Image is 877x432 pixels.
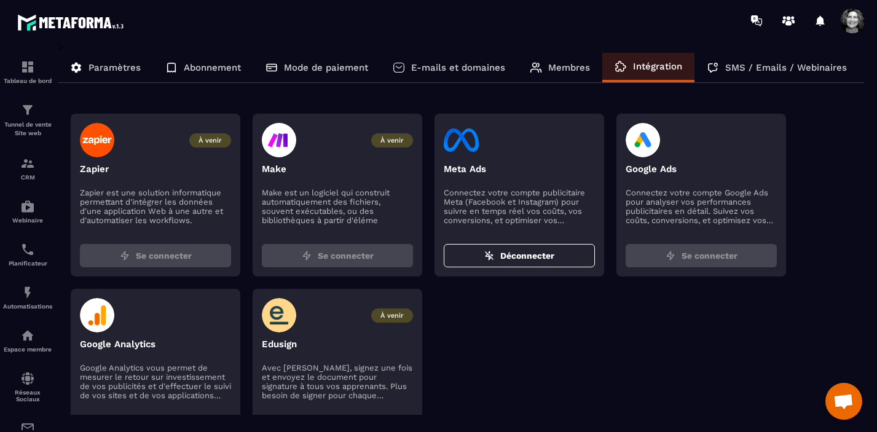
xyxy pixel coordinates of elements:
button: Se connecter [262,244,413,267]
img: zap.8ac5aa27.svg [120,251,130,261]
p: Make [262,163,413,175]
a: formationformationCRM [3,147,52,190]
p: Webinaire [3,217,52,224]
img: scheduler [20,242,35,257]
div: Ouvrir le chat [825,383,862,420]
img: google-analytics-logo.594682c4.svg [80,298,115,332]
button: Déconnecter [444,244,595,267]
p: Zapier est une solution informatique permettant d'intégrer les données d'une application Web à un... [80,188,231,225]
button: Se connecter [80,244,231,267]
img: social-network [20,371,35,386]
p: Réseaux Sociaux [3,389,52,403]
span: Se connecter [136,249,192,262]
span: Se connecter [682,249,737,262]
p: Espace membre [3,346,52,353]
p: CRM [3,174,52,181]
span: À venir [189,133,231,147]
img: formation [20,156,35,171]
p: Connectez votre compte publicitaire Meta (Facebook et Instagram) pour suivre en temps réel vos co... [444,188,595,225]
span: Déconnecter [500,249,554,262]
p: Zapier [80,163,231,175]
p: Tableau de bord [3,77,52,84]
img: logo [17,11,128,34]
p: Connectez votre compte Google Ads pour analyser vos performances publicitaires en détail. Suivez ... [626,188,777,225]
a: social-networksocial-networkRéseaux Sociaux [3,362,52,412]
img: formation [20,60,35,74]
img: formation [20,103,35,117]
a: schedulerschedulerPlanificateur [3,233,52,276]
img: automations [20,328,35,343]
p: E-mails et domaines [411,62,505,73]
p: Membres [548,62,590,73]
img: zap.8ac5aa27.svg [302,251,312,261]
a: automationsautomationsEspace membre [3,319,52,362]
p: Tunnel de vente Site web [3,120,52,138]
a: formationformationTunnel de vente Site web [3,93,52,147]
img: automations [20,199,35,214]
img: google-ads-logo.4cdbfafa.svg [626,123,661,157]
p: SMS / Emails / Webinaires [725,62,847,73]
img: zap.8ac5aa27.svg [666,251,675,261]
img: zapier-logo.003d59f5.svg [80,123,115,157]
img: make-logo.47d65c36.svg [262,123,296,157]
span: Se connecter [318,249,374,262]
p: Google Analytics [80,339,231,350]
p: Google Analytics vous permet de mesurer le retour sur investissement de vos publicités et d'effec... [80,363,231,400]
img: facebook-logo.eb727249.svg [444,123,479,157]
p: Make est un logiciel qui construit automatiquement des fichiers, souvent exécutables, ou des bibl... [262,188,413,225]
p: Paramètres [88,62,141,73]
img: zap-off.84e09383.svg [484,251,494,261]
p: Avec [PERSON_NAME], signez une fois et envoyez le document pour signature à tous vos apprenants. ... [262,363,413,400]
span: À venir [371,133,413,147]
p: Meta Ads [444,163,595,175]
a: automationsautomationsAutomatisations [3,276,52,319]
p: Google Ads [626,163,777,175]
a: automationsautomationsWebinaire [3,190,52,233]
p: Planificateur [3,260,52,267]
img: edusign-logo.5fe905fa.svg [262,298,297,332]
p: Edusign [262,339,413,350]
p: Intégration [633,61,682,72]
a: formationformationTableau de bord [3,50,52,93]
p: Automatisations [3,303,52,310]
p: Abonnement [184,62,241,73]
button: Se connecter [626,244,777,267]
span: À venir [371,308,413,323]
img: automations [20,285,35,300]
p: Mode de paiement [284,62,368,73]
